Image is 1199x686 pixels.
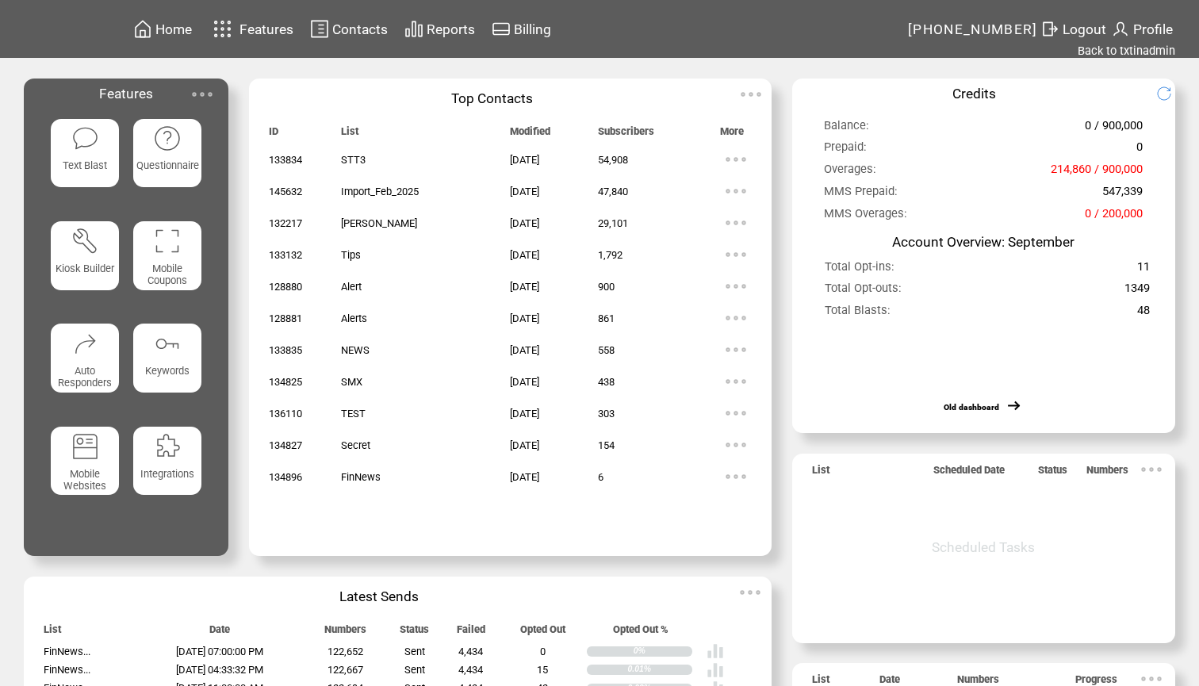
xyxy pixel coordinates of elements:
[427,21,475,37] span: Reports
[341,471,381,483] span: FinNews
[71,125,99,152] img: text-blast.svg
[1109,17,1175,41] a: Profile
[720,334,752,366] img: ellypsis.svg
[1137,303,1150,324] span: 48
[153,125,181,152] img: questionnaire.svg
[147,263,187,286] span: Mobile Coupons
[510,249,539,261] span: [DATE]
[404,646,425,657] span: Sent
[720,302,752,334] img: ellypsis.svg
[720,366,752,397] img: ellypsis.svg
[720,144,752,175] img: ellypsis.svg
[458,646,483,657] span: 4,434
[133,221,202,310] a: Mobile Coupons
[402,17,477,41] a: Reports
[206,13,296,44] a: Features
[133,19,152,39] img: home.svg
[812,464,829,483] span: List
[269,154,302,166] span: 133834
[598,344,615,356] span: 558
[825,281,902,302] span: Total Opt-outs:
[510,344,539,356] span: [DATE]
[58,365,112,389] span: Auto Responders
[51,427,120,515] a: Mobile Websites
[131,17,194,41] a: Home
[71,432,99,460] img: mobile-websites.svg
[598,312,615,324] span: 861
[404,664,425,676] span: Sent
[310,19,329,39] img: contacts.svg
[239,21,293,37] span: Features
[720,429,752,461] img: ellypsis.svg
[892,234,1075,250] span: Account Overview: September
[707,661,724,679] img: poll%20-%20white.svg
[153,432,181,460] img: integrations.svg
[932,539,1035,555] span: Scheduled Tasks
[269,186,302,197] span: 145632
[153,227,181,255] img: coupons.svg
[341,312,367,324] span: Alerts
[404,19,423,39] img: chart.svg
[598,154,628,166] span: 54,908
[598,471,603,483] span: 6
[145,365,190,377] span: Keywords
[540,646,546,657] span: 0
[155,21,192,37] span: Home
[51,221,120,310] a: Kiosk Builder
[1137,259,1150,281] span: 11
[133,324,202,412] a: Keywords
[186,79,218,110] img: ellypsis.svg
[63,468,106,492] span: Mobile Websites
[44,664,90,676] span: FinNews...
[598,376,615,388] span: 438
[1085,118,1143,140] span: 0 / 900,000
[269,281,302,293] span: 128880
[824,206,907,228] span: MMS Overages:
[735,79,767,110] img: ellypsis.svg
[824,184,898,205] span: MMS Prepaid:
[136,159,199,171] span: Questionnaire
[933,464,1005,483] span: Scheduled Date
[510,439,539,451] span: [DATE]
[824,118,869,140] span: Balance:
[510,471,539,483] span: [DATE]
[510,154,539,166] span: [DATE]
[952,86,996,102] span: Credits
[269,125,278,144] span: ID
[133,119,202,208] a: Questionnaire
[908,21,1038,37] span: [PHONE_NUMBER]
[510,217,539,229] span: [DATE]
[209,16,236,42] img: features.svg
[458,664,483,676] span: 4,434
[825,303,891,324] span: Total Blasts:
[824,162,876,183] span: Overages:
[71,227,99,255] img: tool%201.svg
[341,439,370,451] span: Secret
[44,623,61,642] span: List
[324,623,366,642] span: Numbers
[1038,464,1067,483] span: Status
[720,461,752,492] img: ellypsis.svg
[269,376,302,388] span: 134825
[598,281,615,293] span: 900
[510,125,550,144] span: Modified
[99,86,153,102] span: Features
[510,376,539,388] span: [DATE]
[720,239,752,270] img: ellypsis.svg
[400,623,429,642] span: Status
[56,263,114,274] span: Kiosk Builder
[1124,281,1150,302] span: 1349
[269,249,302,261] span: 133132
[734,577,766,608] img: ellypsis.svg
[634,646,692,657] div: 0%
[1133,21,1173,37] span: Profile
[209,623,230,642] span: Date
[140,468,194,480] span: Integrations
[44,646,90,657] span: FinNews...
[492,19,511,39] img: creidtcard.svg
[1136,140,1143,161] span: 0
[520,623,565,642] span: Opted Out
[1040,19,1059,39] img: exit.svg
[341,217,417,229] span: [PERSON_NAME]
[510,312,539,324] span: [DATE]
